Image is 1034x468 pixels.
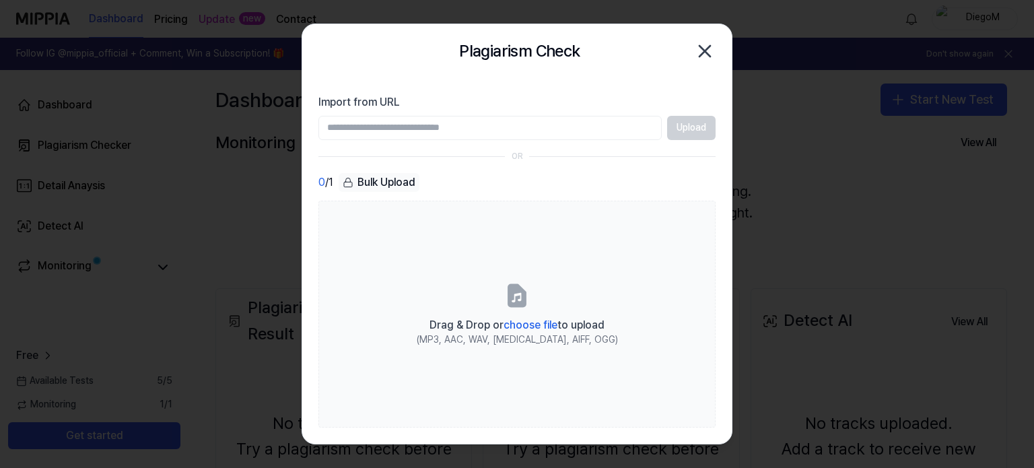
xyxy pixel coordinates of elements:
[459,38,580,64] h2: Plagiarism Check
[417,333,618,347] div: (MP3, AAC, WAV, [MEDICAL_DATA], AIFF, OGG)
[318,94,716,110] label: Import from URL
[318,173,333,193] div: / 1
[318,174,325,191] span: 0
[429,319,605,331] span: Drag & Drop or to upload
[504,319,557,331] span: choose file
[339,173,419,193] button: Bulk Upload
[512,151,523,162] div: OR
